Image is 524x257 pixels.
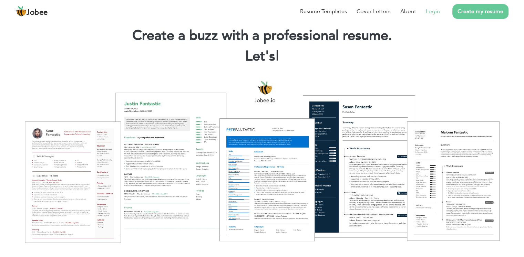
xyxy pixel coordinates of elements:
[357,7,391,15] a: Cover Letters
[10,27,514,45] h1: Create a buzz with a professional resume.
[300,7,347,15] a: Resume Templates
[452,4,508,19] a: Create my resume
[276,47,279,66] span: |
[27,9,48,17] span: Jobee
[10,47,514,65] h2: Let's
[426,7,440,15] a: Login
[400,7,416,15] a: About
[16,6,27,17] img: jobee.io
[16,6,48,17] a: Jobee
